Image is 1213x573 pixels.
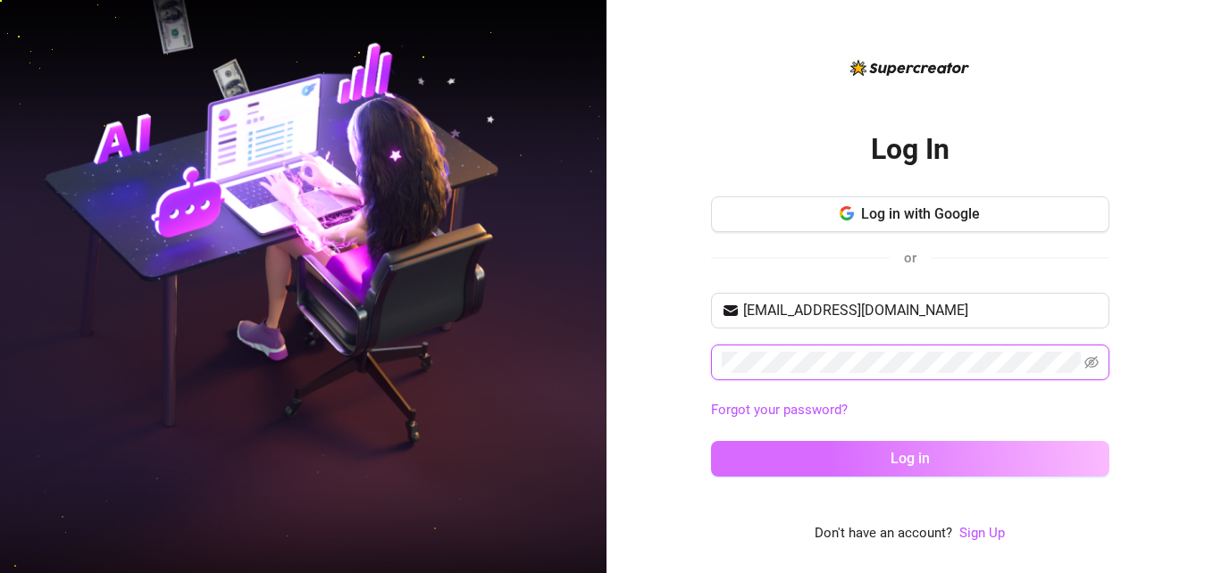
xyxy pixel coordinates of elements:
button: Log in [711,441,1109,477]
span: Log in with Google [861,205,980,222]
span: Log in [891,450,930,467]
button: Log in with Google [711,196,1109,232]
span: or [904,250,916,266]
a: Forgot your password? [711,400,1109,421]
h2: Log In [871,131,949,168]
span: eye-invisible [1084,355,1099,370]
a: Sign Up [959,523,1005,544]
img: logo-BBDzfeDw.svg [850,60,969,76]
a: Sign Up [959,525,1005,541]
input: Your email [743,300,1099,321]
span: Don't have an account? [815,523,952,544]
a: Forgot your password? [711,402,848,418]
